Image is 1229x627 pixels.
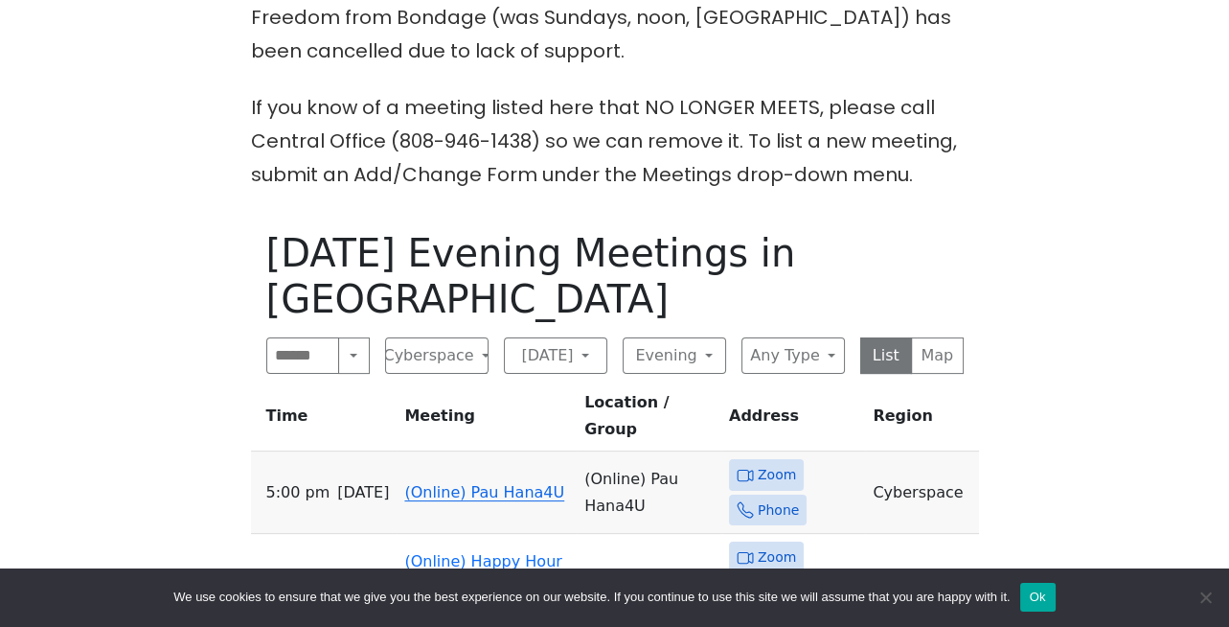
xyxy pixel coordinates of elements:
p: Freedom from Bondage (was Sundays, noon, [GEOGRAPHIC_DATA]) has been cancelled due to lack of sup... [251,1,979,68]
button: Map [911,337,964,374]
input: Search [266,337,340,374]
p: If you know of a meeting listed here that NO LONGER MEETS, please call Central Office (808-946-14... [251,91,979,192]
span: No [1195,588,1215,607]
span: [DATE] [337,562,389,589]
button: Cyberspace [385,337,489,374]
span: Phone [758,499,799,522]
th: Location / Group [577,389,721,452]
th: Region [865,389,978,452]
button: Any Type [741,337,845,374]
span: [DATE] [337,479,389,506]
td: Cyberspace [865,452,978,534]
a: (Online) Pau Hana4U [404,483,564,501]
button: Ok [1020,583,1056,612]
span: 5:30 pm [266,562,330,589]
span: Zoom [758,546,796,569]
span: We use cookies to ensure that we give you the best experience on our website. If you continue to ... [173,588,1010,607]
button: Search [338,337,369,374]
th: Meeting [397,389,577,452]
td: Cyberspace [865,534,978,616]
button: [DATE] [504,337,607,374]
button: List [860,337,913,374]
h1: [DATE] Evening Meetings in [GEOGRAPHIC_DATA] [266,230,964,322]
td: (Online) Pau Hana4U [577,452,721,534]
span: Zoom [758,463,796,487]
th: Time [251,389,398,452]
th: Address [721,389,865,452]
span: 5:00 pm [266,479,330,506]
button: Evening [623,337,726,374]
a: (Online) Happy Hour Waikiki [404,552,561,597]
